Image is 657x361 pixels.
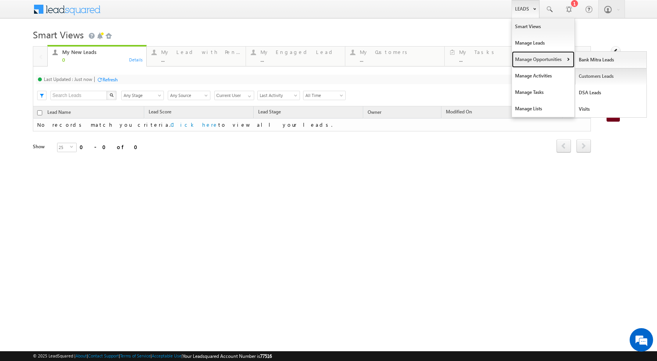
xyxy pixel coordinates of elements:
div: Details [129,56,144,63]
div: Last Updated : Just now [44,76,92,82]
a: Contact Support [88,353,119,358]
a: My New Leads0Details [47,45,147,67]
td: No records match you criteria. to view all your leads. [33,119,591,131]
div: My Customers [360,49,440,55]
a: Any Stage [121,91,164,100]
a: My Tasks... [444,47,544,66]
a: My Lead with Pending Tasks... [146,47,246,66]
span: Last Activity [258,92,297,99]
div: My Tasks [459,49,539,55]
div: ... [260,57,340,63]
a: About [75,353,87,358]
div: 0 - 0 of 0 [80,142,142,151]
a: Smart Views [512,18,574,35]
div: My New Leads [62,49,142,55]
div: ... [360,57,440,63]
a: Bank Mitra Leads [575,52,647,68]
a: prev [556,140,571,153]
a: Manage Tasks [512,84,574,101]
span: All Time [303,92,343,99]
div: Refresh [102,77,118,83]
span: Owner [368,109,381,115]
a: Visits [575,101,647,117]
span: prev [556,139,571,153]
a: Manage Leads [512,35,574,51]
span: Your Leadsquared Account Number is [183,353,272,359]
a: Show All Items [244,91,253,99]
a: DSA Leads [575,84,647,101]
span: next [576,139,591,153]
a: Any Source [168,91,210,100]
img: Search [109,93,113,97]
div: 0 [62,57,142,63]
div: My Lead with Pending Tasks [161,49,241,55]
a: Lead Name [43,108,75,118]
a: Last Activity [257,91,300,100]
input: Type to Search [214,91,254,100]
a: Manage Activities [512,68,574,84]
div: Show [33,143,51,150]
div: Lead Stage Filter [121,90,164,100]
input: Search Leads [50,91,107,100]
div: ... [459,57,539,63]
div: My Engaged Lead [260,49,340,55]
a: All Time [303,91,346,100]
span: 25 [57,143,70,152]
span: Any Stage [122,92,161,99]
span: Smart Views [33,28,84,41]
span: 77516 [260,353,272,359]
a: Modified On [442,108,476,118]
div: ... [161,57,241,63]
span: Lead Stage [258,109,281,115]
span: select [70,145,76,149]
a: Terms of Service [120,353,151,358]
input: Check all records [37,110,42,115]
a: Acceptable Use [152,353,181,358]
a: My Customers... [345,47,445,66]
a: Lead Score [145,108,175,118]
span: Any Source [168,92,208,99]
a: Manage Lists [512,101,574,117]
a: My Engaged Lead... [246,47,345,66]
a: Lead Stage [254,108,285,118]
a: next [576,140,591,153]
span: Modified On [446,109,472,115]
span: Lead Score [149,109,171,115]
div: Owner Filter [214,90,253,100]
a: Customers Leads [575,68,647,84]
div: Lead Source Filter [168,90,210,100]
span: © 2025 LeadSquared | | | | | [33,352,272,360]
a: Click here [171,121,218,128]
a: Manage Opportunities [512,51,574,68]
